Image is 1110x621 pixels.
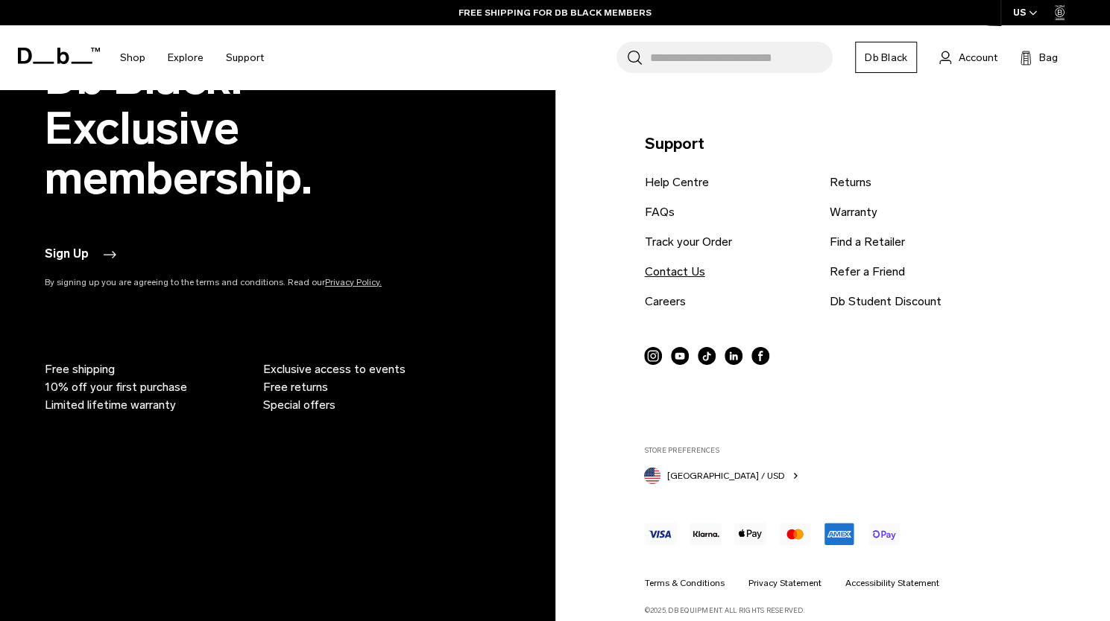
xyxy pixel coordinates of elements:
a: Db Black [855,42,917,73]
span: [GEOGRAPHIC_DATA] / USD [666,469,783,483]
span: Free returns [263,378,328,396]
span: 10% off your first purchase [45,378,187,396]
a: Support [226,31,264,84]
a: Privacy Policy. [325,277,382,287]
h2: Db Black. Exclusive membership. [45,54,447,203]
span: Special offers [263,396,335,414]
p: By signing up you are agreeing to the terms and conditions. Read our [45,276,447,289]
a: Returns [829,173,871,191]
a: Terms & Conditions [644,576,724,590]
span: Limited lifetime warranty [45,396,176,414]
a: Refer a Friend [829,263,904,281]
label: Store Preferences [644,445,1069,456]
span: Exclusive access to events [263,360,406,378]
a: Privacy Statement [748,576,821,590]
a: Help Centre [644,173,708,191]
span: Bag [1039,50,1058,66]
a: FAQs [644,203,674,221]
a: Accessibility Statement [845,576,939,590]
nav: Main Navigation [109,25,275,90]
span: Account [959,50,997,66]
span: Free shipping [45,360,115,378]
a: Contact Us [644,263,704,281]
a: Warranty [829,203,877,221]
p: ©2025, Db Equipment. All rights reserved. [644,599,1069,616]
a: Careers [644,293,685,310]
a: Account [939,48,997,66]
a: FREE SHIPPING FOR DB BLACK MEMBERS [458,6,652,19]
p: Support [644,132,1069,156]
a: Track your Order [644,233,731,251]
a: Find a Retailer [829,233,904,251]
button: United States [GEOGRAPHIC_DATA] / USD [644,465,801,484]
a: Db Student Discount [829,293,941,310]
a: Explore [168,31,204,84]
img: United States [644,468,660,484]
button: Bag [1020,48,1058,66]
a: Shop [120,31,145,84]
button: Sign Up [45,246,119,264]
